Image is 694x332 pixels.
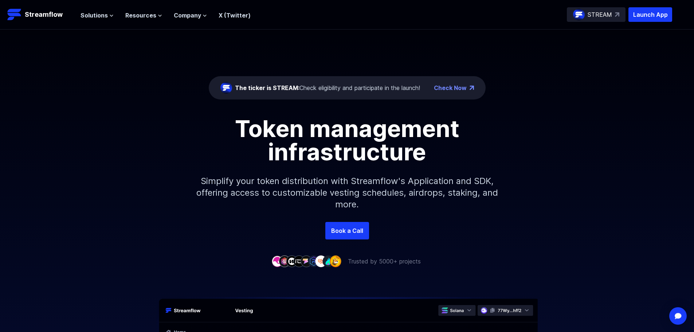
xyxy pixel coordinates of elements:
[7,7,73,22] a: Streamflow
[183,117,511,164] h1: Token management infrastructure
[191,164,504,222] p: Simplify your token distribution with Streamflow's Application and SDK, offering access to custom...
[125,11,156,20] span: Resources
[434,83,467,92] a: Check Now
[271,255,283,267] img: company-1
[588,10,612,19] p: STREAM
[470,86,474,90] img: top-right-arrow.png
[286,255,298,267] img: company-3
[81,11,114,20] button: Solutions
[25,9,63,20] p: Streamflow
[293,255,305,267] img: company-4
[615,12,619,17] img: top-right-arrow.svg
[7,7,22,22] img: Streamflow Logo
[125,11,162,20] button: Resources
[81,11,108,20] span: Solutions
[322,255,334,267] img: company-8
[669,307,687,325] div: Open Intercom Messenger
[325,222,369,239] a: Book a Call
[219,12,251,19] a: X (Twitter)
[174,11,201,20] span: Company
[279,255,290,267] img: company-2
[348,257,421,266] p: Trusted by 5000+ projects
[308,255,319,267] img: company-6
[315,255,327,267] img: company-7
[235,84,299,91] span: The ticker is STREAM:
[235,83,420,92] div: Check eligibility and participate in the launch!
[220,82,232,94] img: streamflow-logo-circle.png
[174,11,207,20] button: Company
[567,7,626,22] a: STREAM
[573,9,585,20] img: streamflow-logo-circle.png
[628,7,672,22] button: Launch App
[330,255,341,267] img: company-9
[301,255,312,267] img: company-5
